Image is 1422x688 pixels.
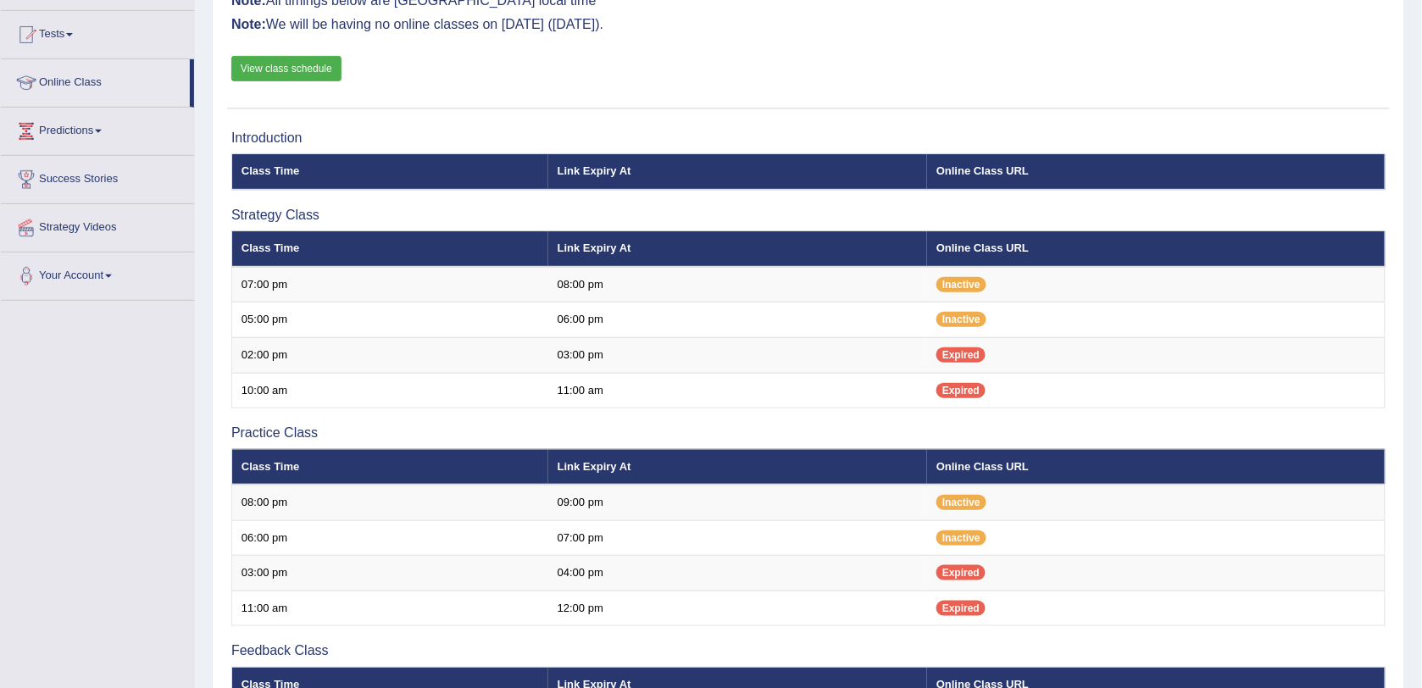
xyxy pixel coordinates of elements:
[927,154,1385,190] th: Online Class URL
[936,495,986,510] span: Inactive
[548,302,927,338] td: 06:00 pm
[232,302,548,338] td: 05:00 pm
[548,373,927,408] td: 11:00 am
[1,204,194,247] a: Strategy Videos
[936,383,986,398] span: Expired
[927,449,1385,485] th: Online Class URL
[548,154,927,190] th: Link Expiry At
[232,449,548,485] th: Class Time
[232,556,548,591] td: 03:00 pm
[548,231,927,267] th: Link Expiry At
[231,130,1386,146] h3: Introduction
[548,449,927,485] th: Link Expiry At
[231,56,342,81] a: View class schedule
[548,267,927,302] td: 08:00 pm
[232,373,548,408] td: 10:00 am
[548,520,927,556] td: 07:00 pm
[1,252,194,295] a: Your Account
[548,591,927,626] td: 12:00 pm
[548,337,927,373] td: 03:00 pm
[936,277,986,292] span: Inactive
[936,530,986,546] span: Inactive
[232,485,548,520] td: 08:00 pm
[231,208,1386,223] h3: Strategy Class
[232,267,548,302] td: 07:00 pm
[231,17,1386,32] h3: We will be having no online classes on [DATE] ([DATE]).
[1,108,194,150] a: Predictions
[231,643,1386,658] h3: Feedback Class
[1,11,194,53] a: Tests
[1,156,194,198] a: Success Stories
[232,154,548,190] th: Class Time
[548,485,927,520] td: 09:00 pm
[232,591,548,626] td: 11:00 am
[231,425,1386,441] h3: Practice Class
[548,556,927,591] td: 04:00 pm
[936,601,986,616] span: Expired
[1,59,190,102] a: Online Class
[231,17,266,31] b: Note:
[936,565,986,580] span: Expired
[927,231,1385,267] th: Online Class URL
[232,231,548,267] th: Class Time
[936,347,986,363] span: Expired
[936,312,986,327] span: Inactive
[232,520,548,556] td: 06:00 pm
[232,337,548,373] td: 02:00 pm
